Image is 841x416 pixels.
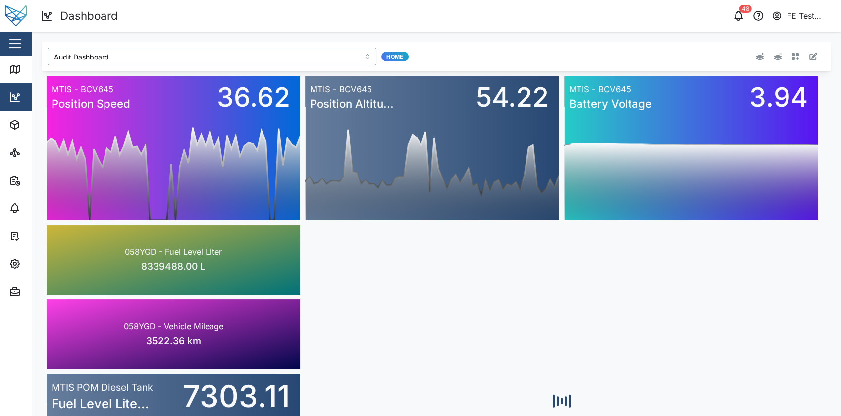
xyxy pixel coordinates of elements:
[124,320,223,333] span: 058YGD - Vehicle Mileage
[26,258,61,269] div: Settings
[386,52,403,61] span: Home
[476,81,549,113] tspan: 54.22
[569,97,652,110] tspan: Battery Voltage
[52,381,153,393] tspan: MTIS POM Diesel Tank
[26,119,56,130] div: Assets
[146,334,201,349] span: 3522.36 km
[771,9,833,23] button: FE Test Admin
[787,10,833,22] div: FE Test Admin
[26,203,56,214] div: Alarms
[26,147,50,158] div: Sites
[5,5,27,27] img: Main Logo
[26,92,70,103] div: Dashboard
[141,259,206,274] span: 8339488.00 L
[26,175,59,186] div: Reports
[739,5,752,13] div: 48
[183,377,290,415] tspan: 7303.11
[60,7,118,25] div: Dashboard
[52,97,130,110] tspan: Position Speed
[52,84,113,94] tspan: MTIS - BCV645
[52,396,149,411] tspan: Fuel Level Lite...
[217,81,290,113] tspan: 36.62
[26,286,55,297] div: Admin
[310,84,372,94] tspan: MTIS - BCV645
[569,84,631,94] tspan: MTIS - BCV645
[26,231,53,241] div: Tasks
[26,64,48,75] div: Map
[48,48,376,65] input: Choose a dashboard
[749,81,808,113] tspan: 3.94
[125,246,222,258] span: 058YGD - Fuel Level Liter
[310,97,394,110] tspan: Position Altitu...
